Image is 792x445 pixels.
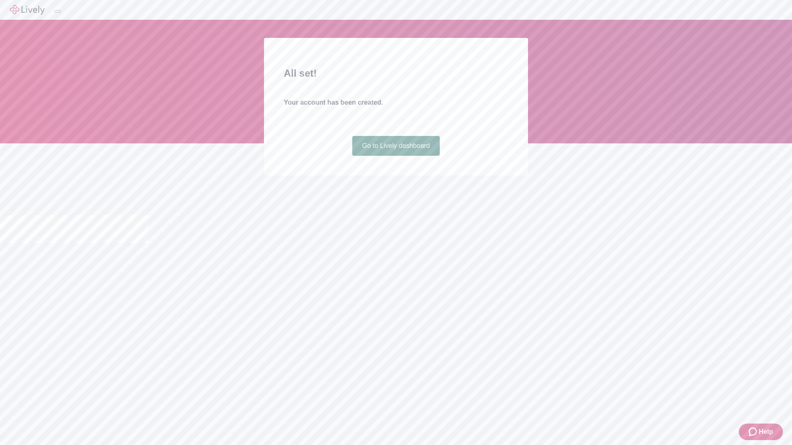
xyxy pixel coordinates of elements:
[284,98,508,108] h4: Your account has been created.
[54,10,61,13] button: Log out
[10,5,45,15] img: Lively
[749,427,759,437] svg: Zendesk support icon
[759,427,773,437] span: Help
[352,136,440,156] a: Go to Lively dashboard
[739,424,783,440] button: Zendesk support iconHelp
[284,66,508,81] h2: All set!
